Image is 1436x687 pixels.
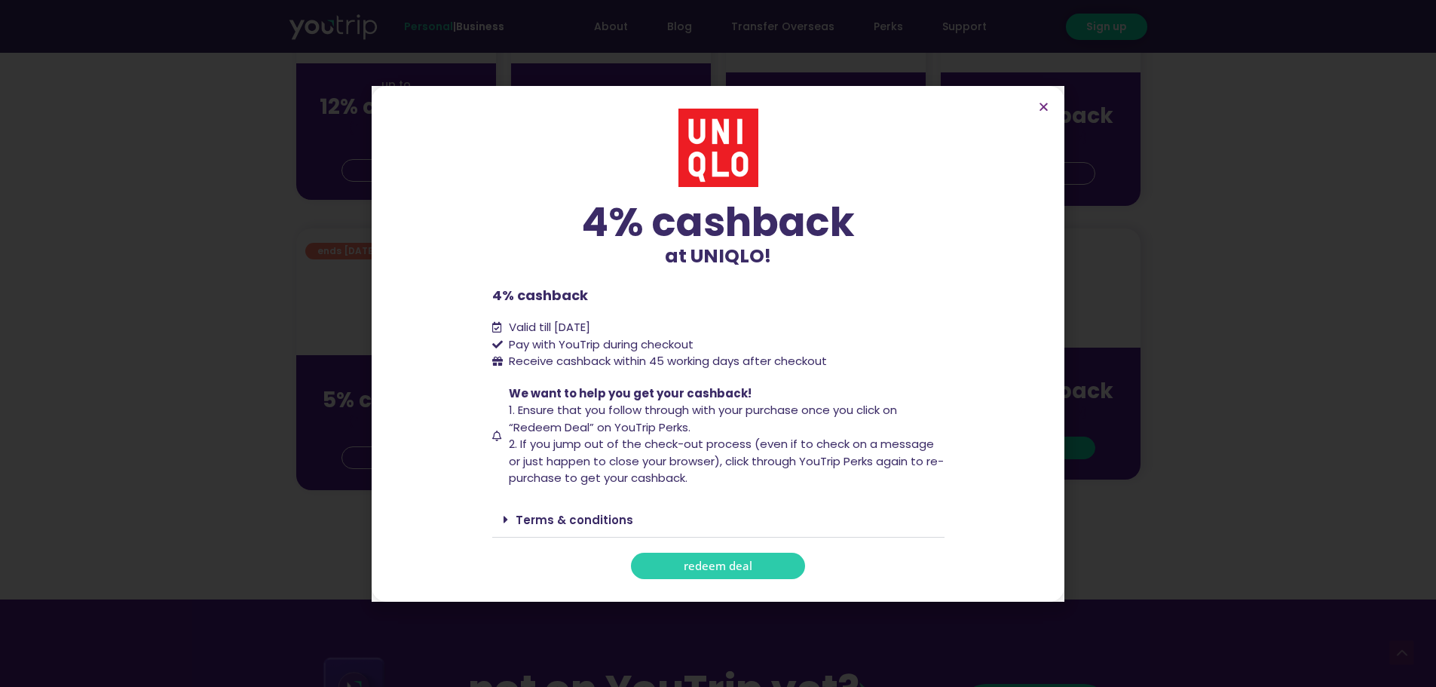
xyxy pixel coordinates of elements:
span: 2. If you jump out of the check-out process (even if to check on a message or just happen to clos... [509,436,944,486]
a: redeem deal [631,553,805,579]
span: Pay with YouTrip during checkout [505,336,694,354]
span: Receive cashback within 45 working days after checkout [509,353,827,369]
div: at UNIQLO! [492,202,945,271]
span: redeem deal [684,560,752,572]
p: 4% cashback [492,285,945,305]
span: We want to help you get your cashback! [509,385,752,401]
span: Valid till [DATE] [509,319,590,335]
span: 1. Ensure that you follow through with your purchase once you click on “Redeem Deal” on YouTrip P... [509,402,897,435]
div: 4% cashback [492,202,945,242]
div: Terms & conditions [492,502,945,538]
a: Close [1038,101,1049,112]
a: Terms & conditions [516,512,633,528]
